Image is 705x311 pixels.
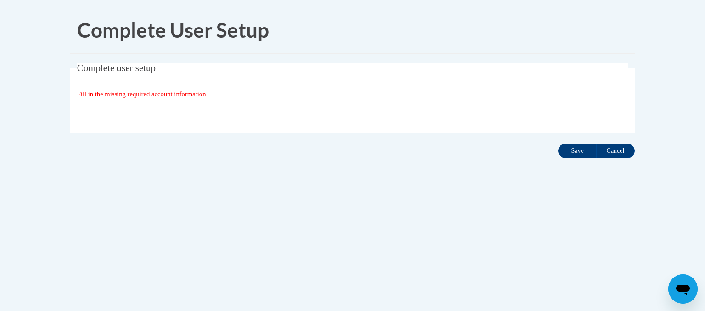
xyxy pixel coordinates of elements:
span: Fill in the missing required account information [77,90,206,98]
span: Complete user setup [77,62,156,73]
iframe: Button to launch messaging window [668,274,698,304]
input: Save [558,144,597,158]
input: Cancel [596,144,635,158]
span: Complete User Setup [77,18,269,42]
